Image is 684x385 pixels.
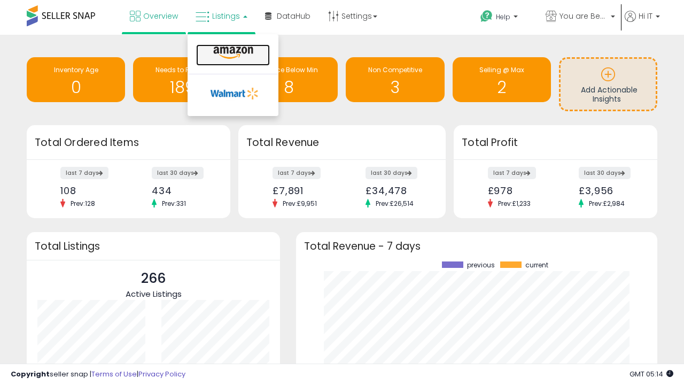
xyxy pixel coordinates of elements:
label: last 30 days [366,167,417,179]
a: Selling @ Max 2 [453,57,551,102]
span: Prev: £26,514 [370,199,419,208]
label: last 7 days [60,167,108,179]
a: Non Competitive 3 [346,57,444,102]
span: Prev: £1,233 [493,199,536,208]
span: 2025-09-14 05:14 GMT [629,369,673,379]
h3: Total Revenue - 7 days [304,242,649,250]
span: Help [496,12,510,21]
div: £7,891 [273,185,334,196]
h1: 2 [458,79,546,96]
h3: Total Profit [462,135,649,150]
span: BB Price Below Min [259,65,318,74]
span: Listings [212,11,240,21]
h1: 3 [351,79,439,96]
strong: Copyright [11,369,50,379]
a: Help [472,2,536,35]
span: DataHub [277,11,310,21]
span: previous [467,261,495,269]
h1: 8 [245,79,332,96]
span: Selling @ Max [479,65,524,74]
span: Active Listings [126,288,182,299]
h3: Total Revenue [246,135,438,150]
div: seller snap | | [11,369,185,380]
label: last 30 days [579,167,631,179]
h1: 0 [32,79,120,96]
i: Get Help [480,10,493,23]
a: Privacy Policy [138,369,185,379]
div: 434 [152,185,212,196]
a: Hi IT [625,11,660,35]
span: Prev: 128 [65,199,100,208]
h3: Total Ordered Items [35,135,222,150]
div: £3,956 [579,185,639,196]
div: £978 [488,185,548,196]
span: Prev: 331 [157,199,191,208]
label: last 7 days [273,167,321,179]
label: last 30 days [152,167,204,179]
div: £34,478 [366,185,427,196]
span: Non Competitive [368,65,422,74]
a: Needs to Reprice 189 [133,57,231,102]
a: Add Actionable Insights [561,59,656,110]
label: last 7 days [488,167,536,179]
span: Overview [143,11,178,21]
span: Hi IT [639,11,652,21]
a: BB Price Below Min 8 [239,57,338,102]
a: Terms of Use [91,369,137,379]
span: Add Actionable Insights [581,84,638,105]
h3: Total Listings [35,242,272,250]
a: Inventory Age 0 [27,57,125,102]
div: 108 [60,185,120,196]
span: Prev: £9,951 [277,199,322,208]
span: current [525,261,548,269]
p: 266 [126,268,182,289]
span: Prev: £2,984 [584,199,630,208]
span: Needs to Reprice [156,65,209,74]
span: You are Beautiful ([GEOGRAPHIC_DATA]) [559,11,608,21]
h1: 189 [138,79,226,96]
span: Inventory Age [54,65,98,74]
